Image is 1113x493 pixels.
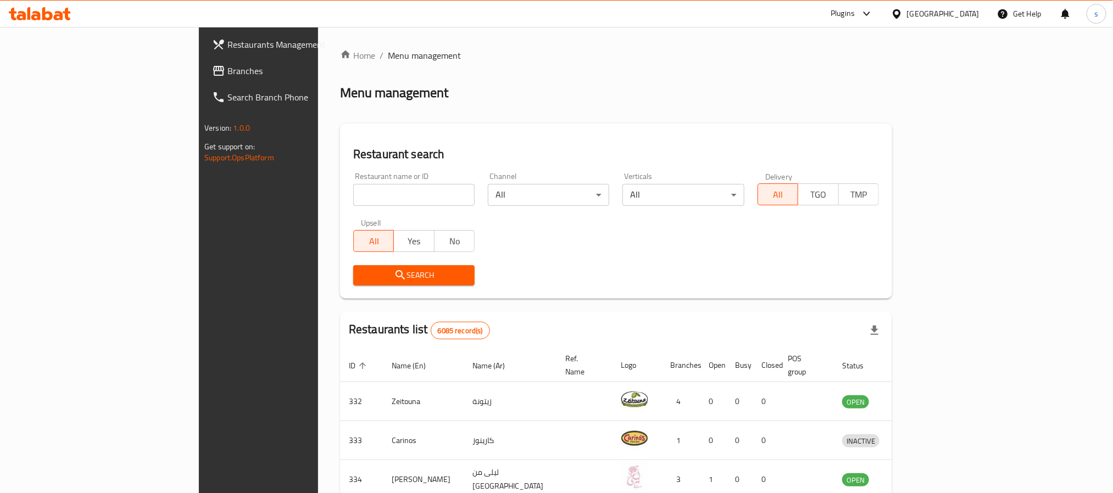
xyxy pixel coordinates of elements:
[788,352,820,378] span: POS group
[842,435,880,447] span: INACTIVE
[726,421,753,460] td: 0
[203,58,385,84] a: Branches
[393,230,434,252] button: Yes
[383,421,464,460] td: Carinos
[758,183,798,205] button: All
[464,421,556,460] td: كارينوز
[204,150,274,165] a: Support.OpsPlatform
[843,187,875,203] span: TMP
[203,84,385,110] a: Search Branch Phone
[227,91,376,104] span: Search Branch Phone
[227,64,376,77] span: Branches
[753,349,779,382] th: Closed
[621,463,648,491] img: Leila Min Lebnan
[621,385,648,413] img: Zeitouna
[353,184,475,206] input: Search for restaurant name or ID..
[700,349,726,382] th: Open
[388,49,461,62] span: Menu management
[661,421,700,460] td: 1
[204,139,255,154] span: Get support on:
[753,421,779,460] td: 0
[353,230,394,252] button: All
[349,359,370,372] span: ID
[803,187,834,203] span: TGO
[353,146,879,163] h2: Restaurant search
[842,359,878,372] span: Status
[349,321,490,339] h2: Restaurants list
[831,7,855,20] div: Plugins
[842,396,869,408] span: OPEN
[362,268,466,282] span: Search
[661,349,700,382] th: Branches
[838,183,879,205] button: TMP
[612,349,661,382] th: Logo
[434,230,475,252] button: No
[1094,8,1098,20] span: s
[842,474,869,486] span: OPEN
[700,421,726,460] td: 0
[798,183,838,205] button: TGO
[861,317,888,344] div: Export file
[700,382,726,421] td: 0
[361,219,381,227] label: Upsell
[622,184,744,206] div: All
[842,434,880,447] div: INACTIVE
[204,121,231,135] span: Version:
[340,84,448,102] h2: Menu management
[392,359,440,372] span: Name (En)
[763,187,794,203] span: All
[621,424,648,452] img: Carinos
[565,352,599,378] span: Ref. Name
[488,184,609,206] div: All
[842,473,869,486] div: OPEN
[233,121,250,135] span: 1.0.0
[907,8,980,20] div: [GEOGRAPHIC_DATA]
[753,382,779,421] td: 0
[227,38,376,51] span: Restaurants Management
[353,265,475,285] button: Search
[203,31,385,58] a: Restaurants Management
[726,349,753,382] th: Busy
[383,382,464,421] td: Zeitouna
[398,233,430,249] span: Yes
[340,49,892,62] nav: breadcrumb
[765,172,793,180] label: Delivery
[726,382,753,421] td: 0
[431,326,489,336] span: 6085 record(s)
[431,322,490,339] div: Total records count
[661,382,700,421] td: 4
[439,233,470,249] span: No
[472,359,519,372] span: Name (Ar)
[358,233,389,249] span: All
[464,382,556,421] td: زيتونة
[842,395,869,408] div: OPEN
